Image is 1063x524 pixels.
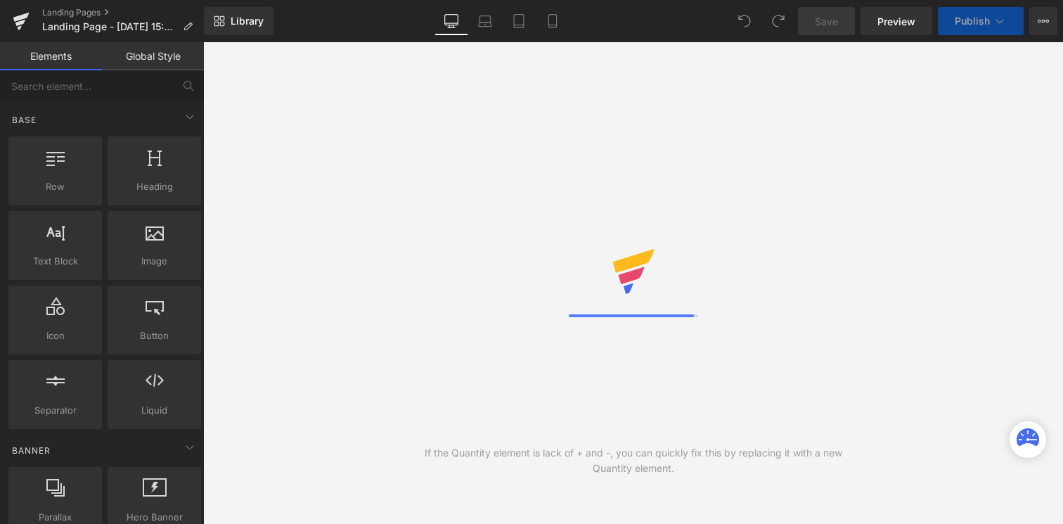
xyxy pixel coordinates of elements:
button: Undo [730,7,759,35]
span: Landing Page - [DATE] 15:36:41 [42,21,177,32]
span: Button [112,328,197,343]
span: Banner [11,444,52,457]
span: Row [13,179,98,194]
span: Publish [955,15,990,27]
span: Preview [877,14,915,29]
a: New Library [204,7,273,35]
a: Mobile [536,7,569,35]
span: Heading [112,179,197,194]
span: Icon [13,328,98,343]
span: Text Block [13,254,98,269]
a: Preview [861,7,932,35]
span: Liquid [112,403,197,418]
a: Desktop [434,7,468,35]
div: If the Quantity element is lack of + and -, you can quickly fix this by replacing it with a new Q... [418,445,849,476]
a: Tablet [502,7,536,35]
a: Landing Pages [42,7,204,18]
span: Base [11,113,38,127]
button: Publish [938,7,1024,35]
span: Image [112,254,197,269]
a: Global Style [102,42,204,70]
button: More [1029,7,1057,35]
span: Save [815,14,838,29]
span: Separator [13,403,98,418]
button: Redo [764,7,792,35]
a: Laptop [468,7,502,35]
span: Library [231,15,264,27]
